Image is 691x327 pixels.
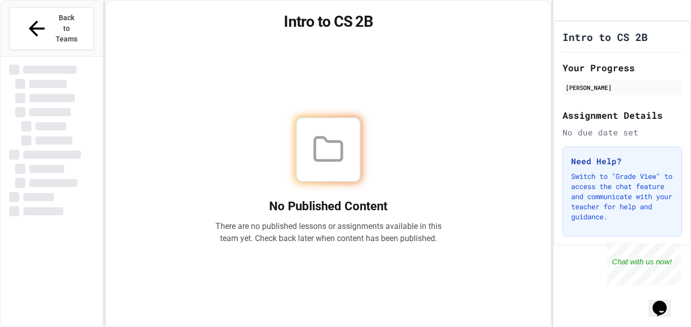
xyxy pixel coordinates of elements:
[607,243,681,286] iframe: chat widget
[118,13,539,31] h1: Intro to CS 2B
[571,155,673,167] h3: Need Help?
[566,83,679,92] div: [PERSON_NAME]
[649,287,681,317] iframe: chat widget
[563,126,682,138] div: No due date set
[571,171,673,222] p: Switch to "Grade View" to access the chat feature and communicate with your teacher for help and ...
[215,220,442,245] p: There are no published lessons or assignments available in this team yet. Check back later when c...
[563,108,682,122] h2: Assignment Details
[563,61,682,75] h2: Your Progress
[215,198,442,214] h2: No Published Content
[9,7,94,50] button: Back to Teams
[563,30,647,44] h1: Intro to CS 2B
[55,13,78,44] span: Back to Teams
